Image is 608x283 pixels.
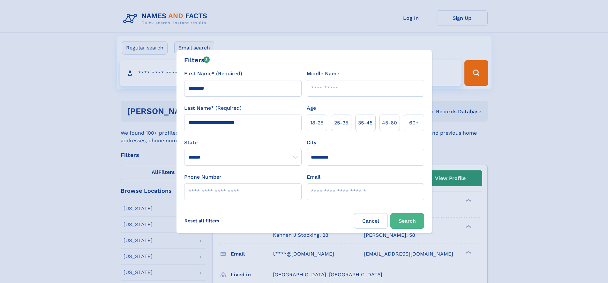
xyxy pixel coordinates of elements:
label: Phone Number [184,173,221,181]
span: 18‑25 [310,119,323,127]
label: Reset all filters [180,213,223,228]
span: 25‑35 [334,119,348,127]
label: Middle Name [307,70,339,78]
label: Last Name* (Required) [184,104,242,112]
button: Search [390,213,424,229]
span: 35‑45 [358,119,372,127]
div: Filters [184,55,210,65]
label: Cancel [354,213,388,229]
label: Email [307,173,320,181]
label: First Name* (Required) [184,70,242,78]
label: State [184,139,302,146]
label: City [307,139,316,146]
span: 60+ [409,119,419,127]
label: Age [307,104,316,112]
span: 45‑60 [382,119,397,127]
